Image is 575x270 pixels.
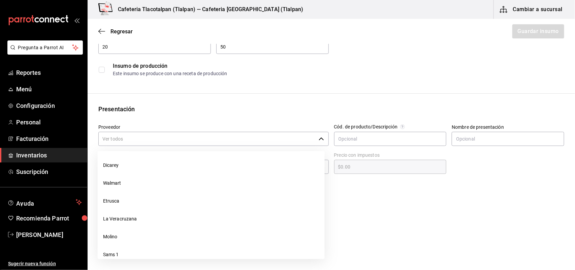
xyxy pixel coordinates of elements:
label: Proveedor [98,125,329,130]
label: Nombre de presentación [452,125,564,130]
div: Cód. de producto/Descripción [334,124,398,129]
span: Regresar [110,28,133,35]
li: Walmart [98,175,325,192]
input: 0 [216,43,329,51]
div: Receta [98,214,564,223]
li: La Veracruzana [98,210,325,228]
li: Sams 1 [98,246,325,264]
span: Personal [16,118,82,127]
span: Pregunta a Parrot AI [18,44,72,51]
span: Configuración [16,101,82,110]
input: Ver todos [98,132,316,146]
span: Reportes [16,68,82,77]
input: $0.00 [334,163,447,171]
button: Pregunta a Parrot AI [7,40,83,55]
div: Presentación [98,104,564,114]
span: Sugerir nueva función [8,260,82,267]
button: Regresar [98,28,133,35]
li: Dicarey [98,157,325,175]
span: Inventarios [16,151,82,160]
h3: Cafeteria Tlacotalpan (Tlalpan) — Cafeteria [GEOGRAPHIC_DATA] (Tlalpan) [113,5,303,13]
span: Menú [16,85,82,94]
button: open_drawer_menu [74,18,79,23]
span: Ayuda [16,198,73,206]
a: Pregunta a Parrot AI [5,49,83,56]
label: Precio con impuestos [334,153,447,158]
div: Este insumo se produce con una receta de producción [113,70,564,77]
li: Molino [98,228,325,246]
input: 0 [98,43,211,51]
span: [PERSON_NAME] [16,230,82,239]
div: Insumo de producción [113,62,564,70]
span: Facturación [16,134,82,143]
input: Opcional [334,132,447,146]
span: Suscripción [16,167,82,176]
li: Etrusca [98,192,325,210]
span: Recomienda Parrot [16,214,82,223]
input: Opcional [452,132,564,146]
